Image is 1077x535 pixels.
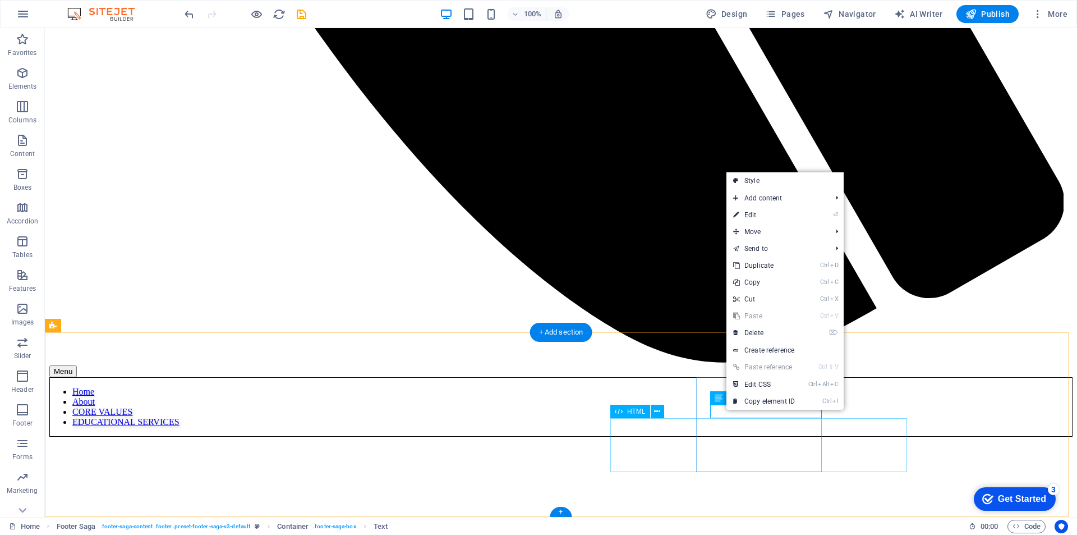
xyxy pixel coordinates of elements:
p: Elements [8,82,37,91]
a: CtrlAltCEdit CSS [726,376,802,393]
p: Header [11,385,34,394]
p: Features [9,284,36,293]
div: Get Started 3 items remaining, 40% complete [9,6,91,29]
img: Editor Logo [65,7,149,21]
a: ⏎Edit [726,207,802,223]
p: Accordion [7,217,38,226]
i: ⇧ [829,363,834,371]
p: Columns [8,116,36,125]
p: Favorites [8,48,36,57]
i: Alt [818,381,829,388]
i: Ctrl [808,381,817,388]
span: Click to select. Double-click to edit [277,520,309,533]
button: Click here to leave preview mode and continue editing [250,7,263,21]
i: Ctrl [820,295,829,303]
i: I [832,397,838,405]
p: Forms [12,452,33,461]
i: ⏎ [833,211,838,218]
i: Ctrl [818,363,827,371]
button: Pages [761,5,809,23]
span: Publish [965,8,1010,20]
a: CtrlDDuplicate [726,257,802,274]
p: Boxes [13,183,32,192]
i: Ctrl [820,262,829,269]
span: Pages [765,8,804,20]
a: Create reference [726,342,844,359]
i: C [830,278,838,286]
button: save [294,7,308,21]
i: X [830,295,838,303]
i: On resize automatically adjust zoom level to fit chosen device. [553,9,563,19]
h6: 100% [524,7,542,21]
a: Ctrl⇧VPaste reference [726,359,802,376]
button: undo [182,7,196,21]
p: Slider [14,351,31,360]
i: Ctrl [822,397,831,405]
a: CtrlICopy element ID [726,393,802,410]
div: 3 [83,2,94,13]
a: CtrlCCopy [726,274,802,291]
span: Move [726,223,827,240]
span: 00 00 [981,520,998,533]
span: . footer-saga-content .footer .preset-footer-saga-v3-default [100,520,250,533]
i: Undo: Change menu items (Ctrl+Z) [183,8,196,21]
div: + [550,507,572,517]
span: . footer-saga-box [313,520,356,533]
span: Add content [726,190,827,207]
a: CtrlVPaste [726,308,802,324]
span: Navigator [823,8,876,20]
a: ⌦Delete [726,324,802,341]
div: + Add section [530,323,592,342]
i: This element is a customizable preset [255,523,260,529]
button: Navigator [818,5,881,23]
a: Style [726,172,844,189]
button: Code [1007,520,1046,533]
button: More [1028,5,1072,23]
i: Ctrl [820,312,829,319]
span: HTML [627,408,646,415]
i: Ctrl [820,278,829,286]
a: CtrlXCut [726,291,802,308]
span: AI Writer [894,8,943,20]
i: V [835,363,838,371]
h6: Session time [969,520,998,533]
span: More [1032,8,1067,20]
button: Publish [956,5,1019,23]
div: Get Started [33,12,81,22]
button: Design [701,5,752,23]
button: reload [272,7,286,21]
p: Marketing [7,486,38,495]
i: ⌦ [829,329,838,336]
span: Design [706,8,748,20]
p: Tables [12,250,33,259]
i: Reload page [273,8,286,21]
button: 100% [507,7,547,21]
button: AI Writer [890,5,947,23]
span: Click to select. Double-click to edit [374,520,388,533]
nav: breadcrumb [57,520,388,533]
div: Design (Ctrl+Alt+Y) [701,5,752,23]
button: Usercentrics [1055,520,1068,533]
p: Content [10,149,35,158]
i: V [830,312,838,319]
i: D [830,262,838,269]
p: Footer [12,419,33,428]
span: Code [1012,520,1041,533]
i: Save (Ctrl+S) [295,8,308,21]
i: C [830,381,838,388]
a: Click to cancel selection. Double-click to open Pages [9,520,40,533]
p: Images [11,318,34,327]
span: Click to select. Double-click to edit [57,520,96,533]
a: Send to [726,240,827,257]
span: : [988,522,990,531]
